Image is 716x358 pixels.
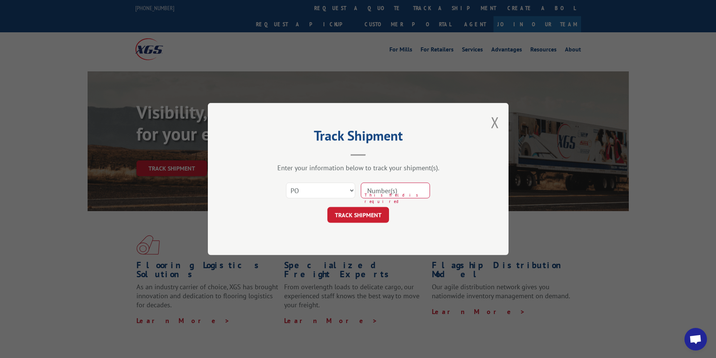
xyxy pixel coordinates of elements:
[491,112,499,132] button: Close modal
[245,130,471,145] h2: Track Shipment
[365,192,430,204] span: This field is required
[684,328,707,350] div: Open chat
[361,183,430,198] input: Number(s)
[327,207,389,223] button: TRACK SHIPMENT
[245,163,471,172] div: Enter your information below to track your shipment(s).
